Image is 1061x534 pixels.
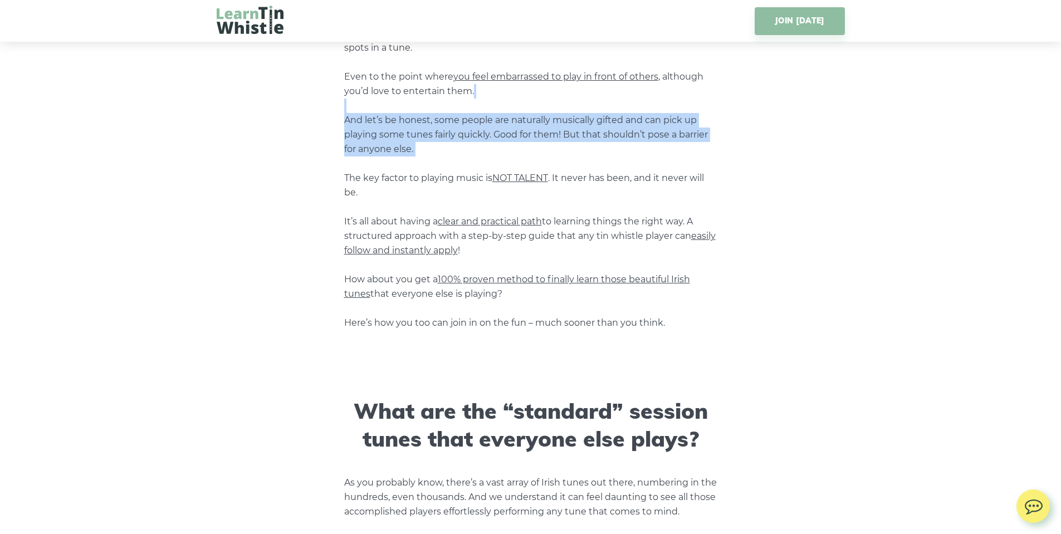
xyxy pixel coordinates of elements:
[217,6,283,34] img: LearnTinWhistle.com
[344,397,717,453] h3: What are the “standard” session tunes that everyone else plays?
[453,71,658,82] span: you feel embarrassed to play in front of others
[1016,489,1050,518] img: chat.svg
[344,231,716,256] span: easily follow and instantly apply
[755,7,844,35] a: JOIN [DATE]
[492,173,548,183] span: NOT TALENT
[438,216,542,227] span: clear and practical path
[344,274,690,299] span: 100% proven method to finally learn those beautiful Irish tunes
